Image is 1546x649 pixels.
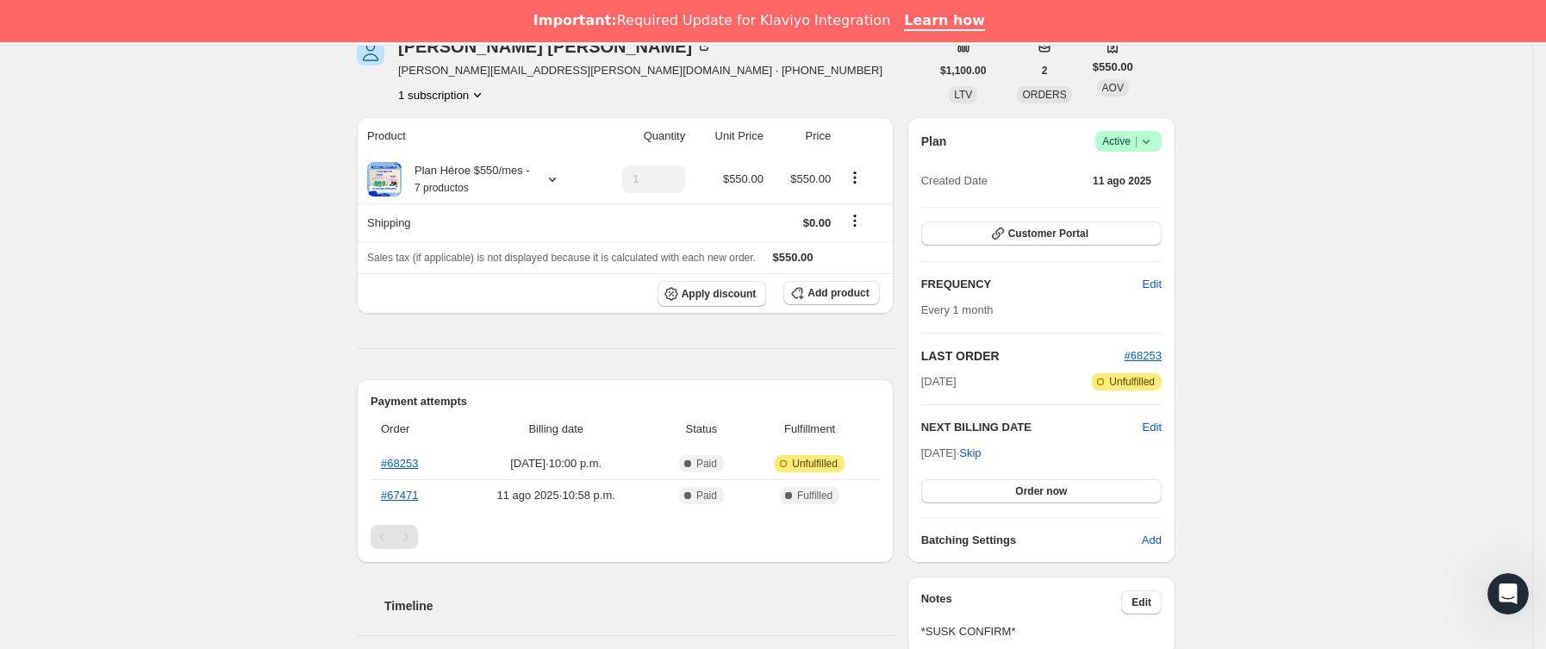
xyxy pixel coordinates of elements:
[954,89,972,101] span: LTV
[751,421,870,438] span: Fulfillment
[1143,276,1162,293] span: Edit
[1032,59,1058,83] button: 2
[904,12,985,31] a: Learn how
[807,286,869,300] span: Add product
[1109,375,1155,389] span: Unfulfilled
[930,59,996,83] button: $1,100.00
[1135,134,1138,148] span: |
[381,457,418,470] a: #68253
[921,532,1142,549] h6: Batching Settings
[367,252,756,264] span: Sales tax (if applicable) is not displayed because it is calculated with each new order.
[1125,347,1162,365] button: #68253
[696,457,717,471] span: Paid
[381,489,418,502] a: #67471
[921,276,1143,293] h2: FREQUENCY
[371,525,880,549] nav: Paginación
[357,117,593,155] th: Product
[696,489,717,502] span: Paid
[949,440,991,467] button: Skip
[371,410,454,448] th: Order
[1121,590,1162,615] button: Edit
[1022,89,1066,101] span: ORDERS
[921,373,957,390] span: [DATE]
[398,86,486,103] button: Product actions
[402,162,530,197] div: Plan Héroe $550/mes -
[1042,64,1048,78] span: 2
[398,38,713,55] div: [PERSON_NAME] [PERSON_NAME]
[1125,349,1162,362] a: #68253
[1082,169,1162,193] button: 11 ago 2025
[921,133,947,150] h2: Plan
[459,487,652,504] span: 11 ago 2025 · 10:58 p.m.
[723,172,764,185] span: $550.00
[921,419,1143,436] h2: NEXT BILLING DATE
[1143,419,1162,436] button: Edit
[1008,227,1088,240] span: Customer Portal
[769,117,836,155] th: Price
[533,12,890,29] div: Required Update for Klaviyo Integration
[459,421,652,438] span: Billing date
[593,117,690,155] th: Quantity
[921,347,1125,365] h2: LAST ORDER
[1102,133,1155,150] span: Active
[841,211,869,230] button: Shipping actions
[1131,596,1151,609] span: Edit
[367,162,402,197] img: product img
[783,281,879,305] button: Add product
[959,445,981,462] span: Skip
[841,168,869,187] button: Product actions
[533,12,617,28] b: Important:
[797,489,832,502] span: Fulfilled
[663,421,739,438] span: Status
[1015,484,1067,498] span: Order now
[921,303,994,316] span: Every 1 month
[459,455,652,472] span: [DATE] · 10:00 p.m.
[773,251,814,264] span: $550.00
[371,393,880,410] h2: Payment attempts
[690,117,769,155] th: Unit Price
[921,479,1162,503] button: Order now
[398,62,882,79] span: [PERSON_NAME][EMAIL_ADDRESS][PERSON_NAME][DOMAIN_NAME] · [PHONE_NUMBER]
[1102,82,1124,94] span: AOV
[1093,59,1133,76] span: $550.00
[921,590,1122,615] h3: Notes
[384,597,894,615] h2: Timeline
[1131,527,1172,554] button: Add
[682,287,757,301] span: Apply discount
[790,172,831,185] span: $550.00
[357,38,384,66] span: Santiago Bachrach
[1132,271,1172,298] button: Edit
[792,457,838,471] span: Unfulfilled
[658,281,767,307] button: Apply discount
[1142,532,1162,549] span: Add
[921,623,1162,640] span: *SUSK CONFIRM*
[803,216,832,229] span: $0.00
[921,172,988,190] span: Created Date
[1093,174,1151,188] span: 11 ago 2025
[921,446,982,459] span: [DATE] ·
[357,203,593,241] th: Shipping
[940,64,986,78] span: $1,100.00
[921,222,1162,246] button: Customer Portal
[415,182,469,194] small: 7 productos
[1487,573,1529,615] iframe: Intercom live chat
